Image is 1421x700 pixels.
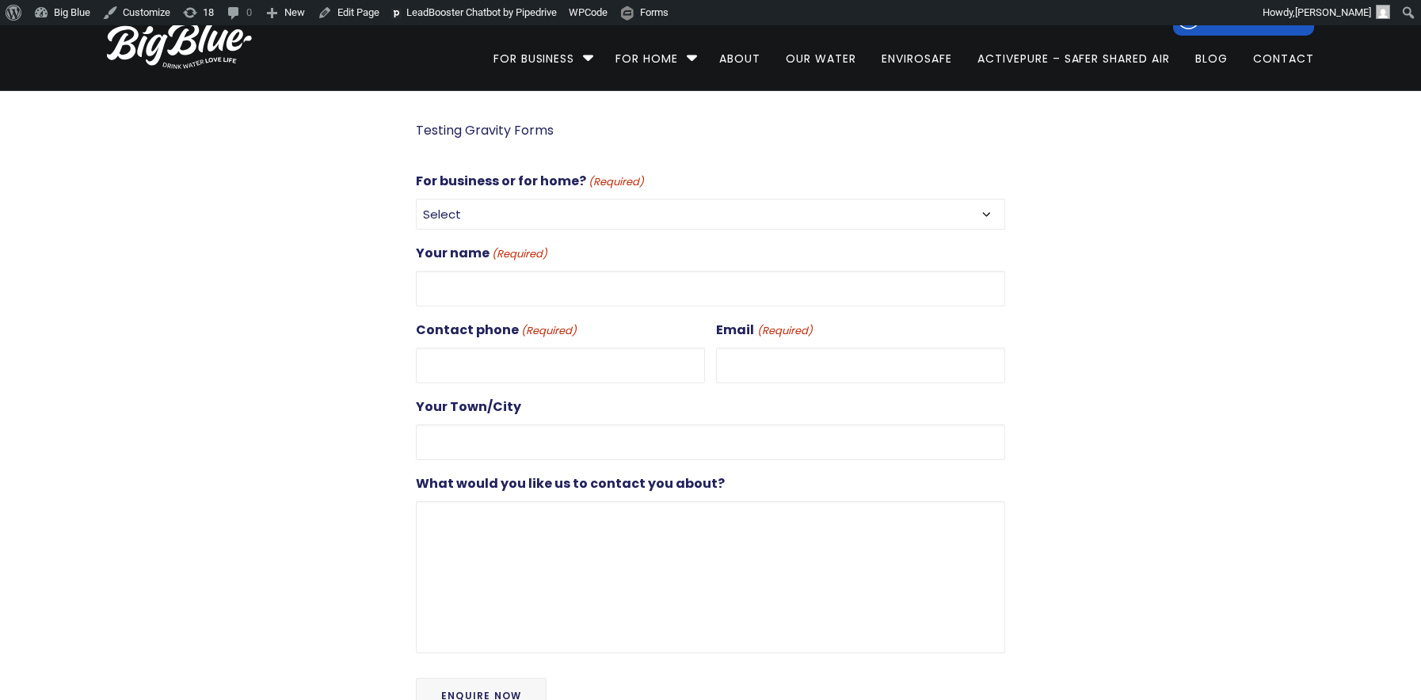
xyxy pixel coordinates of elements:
[416,170,644,192] label: For business or for home?
[107,21,252,69] img: logo
[391,9,402,19] img: logo.svg
[416,473,725,495] label: What would you like us to contact you about?
[1295,6,1371,18] span: [PERSON_NAME]
[416,319,577,341] label: Contact phone
[756,322,813,340] span: (Required)
[416,242,547,264] label: Your name
[416,120,1005,142] p: Testing Gravity Forms
[520,322,577,340] span: (Required)
[416,396,521,418] label: Your Town/City
[491,245,548,264] span: (Required)
[588,173,645,192] span: (Required)
[716,319,812,341] label: Email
